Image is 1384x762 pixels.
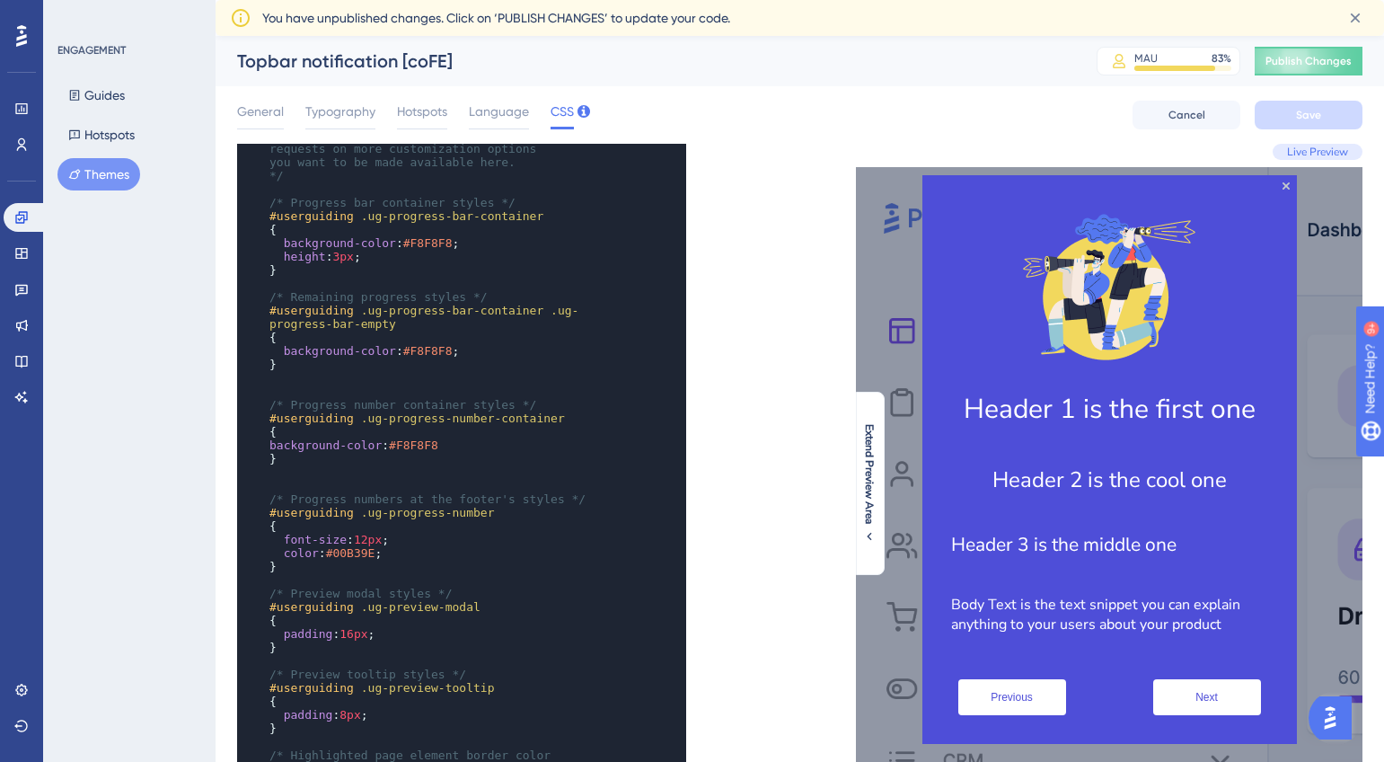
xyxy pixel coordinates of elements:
[269,250,361,263] span: : ;
[95,428,412,467] p: Body Text is the text snippet you can explain anything to your users about your product
[862,424,877,524] span: Extend Preview Area
[326,546,375,560] span: #00B39E
[269,600,354,614] span: #userguiding
[269,492,586,506] span: /* Progress numbers at the footer's styles */
[551,101,574,122] span: CSS
[397,101,447,122] span: Hotspots
[403,344,453,358] span: #F8F8F8
[269,263,277,277] span: }
[361,304,544,317] span: .ug-progress-bar-container
[361,681,495,695] span: .ug-preview-tooltip
[95,224,412,261] h1: Header 1 is the first one
[269,331,277,344] span: {
[305,101,375,122] span: Typography
[269,627,375,641] span: : ;
[284,546,319,560] span: color
[339,708,360,722] span: 8px
[269,223,277,236] span: {
[269,290,488,304] span: /* Remaining progress styles */
[284,344,396,358] span: background-color
[269,695,277,708] span: {
[237,101,284,122] span: General
[269,506,354,519] span: #userguiding
[269,546,382,560] span: : ;
[262,7,730,29] span: You have unpublished changes. Click on ‘PUBLISH CHANGES’ to update your code.
[269,304,354,317] span: #userguiding
[1309,691,1362,745] iframe: UserGuiding AI Assistant Launcher
[389,439,438,452] span: #F8F8F8
[361,506,495,519] span: .ug-progress-number
[361,412,565,425] span: .ug-progress-number-container
[42,4,112,26] span: Need Help?
[57,43,126,58] div: ENGAGEMENT
[269,236,459,250] span: : ;
[269,587,453,600] span: /* Preview modal styles */
[269,749,551,762] span: /* Highlighted page element border color
[95,365,412,390] h3: Header 3 is the middle one
[237,49,1052,74] div: Topbar notification [coFE]
[469,101,529,122] span: Language
[57,79,136,111] button: Guides
[403,236,453,250] span: #F8F8F8
[1212,51,1231,66] div: 83 %
[1255,47,1362,75] button: Publish Changes
[57,119,145,151] button: Hotspots
[284,627,333,641] span: padding
[269,708,368,722] span: : ;
[269,412,354,425] span: #userguiding
[269,452,277,465] span: }
[122,9,133,23] div: 9+
[284,708,333,722] span: padding
[269,425,277,439] span: {
[354,533,382,546] span: 12px
[269,439,382,452] span: background-color
[269,614,277,627] span: {
[297,512,405,548] button: Next
[269,344,459,358] span: : ;
[427,15,434,22] div: Close Preview
[269,722,277,735] span: }
[95,298,412,327] h2: Header 2 is the cool one
[361,600,480,614] span: .ug-preview-modal
[163,30,343,209] img: Modal Media
[269,304,578,331] span: .ug-progress-bar-empty
[1133,101,1240,129] button: Cancel
[269,519,277,533] span: {
[269,398,536,412] span: /* Progress number container styles */
[269,196,516,209] span: /* Progress bar container styles */
[269,668,466,681] span: /* Preview tooltip styles */
[1296,108,1321,122] span: Save
[855,424,884,544] button: Extend Preview Area
[269,681,354,695] span: #userguiding
[269,155,516,169] span: you want to be made available here.
[284,250,326,263] span: height
[284,236,396,250] span: background-color
[269,358,277,371] span: }
[57,158,140,190] button: Themes
[269,560,277,573] span: }
[284,533,347,546] span: font-size
[361,209,544,223] span: .ug-progress-bar-container
[269,439,438,452] span: :
[269,533,389,546] span: : ;
[269,209,354,223] span: #userguiding
[1287,145,1348,159] span: Live Preview
[1134,51,1158,66] div: MAU
[1255,101,1362,129] button: Save
[1168,108,1205,122] span: Cancel
[339,627,367,641] span: 16px
[332,250,353,263] span: 3px
[269,641,277,654] span: }
[102,512,210,548] button: Previous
